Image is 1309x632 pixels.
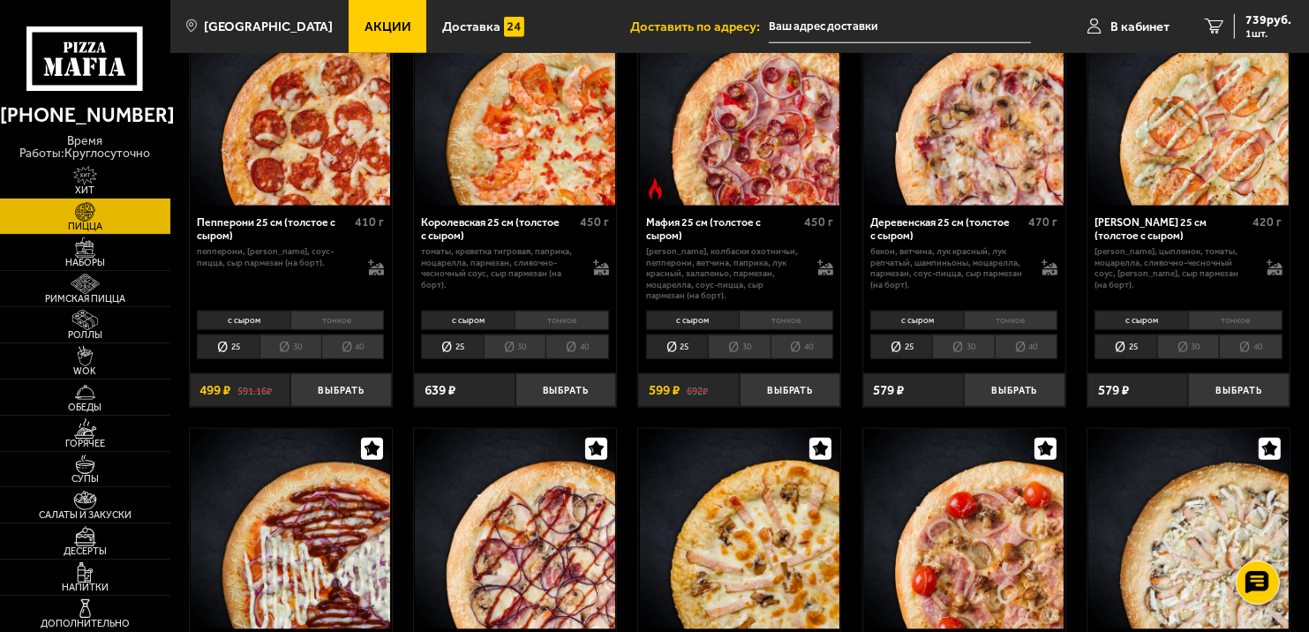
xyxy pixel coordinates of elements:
[870,246,1028,290] p: бекон, ветчина, лук красный, лук репчатый, шампиньоны, моцарелла, пармезан, соус-пицца, сыр парме...
[1028,214,1057,229] span: 470 г
[1157,335,1219,358] li: 30
[1095,216,1248,243] div: [PERSON_NAME] 25 см (толстое с сыром)
[640,429,839,628] img: Пикантный цыплёнок сулугуни 25 см (толстое с сыром)
[870,216,1024,243] div: Деревенская 25 см (толстое с сыром)
[638,429,840,628] a: Пикантный цыплёнок сулугуни 25 см (толстое с сыром)
[995,335,1057,358] li: 40
[646,335,708,358] li: 25
[1098,384,1129,397] span: 579 ₽
[290,373,392,407] button: Выбрать
[638,6,840,206] a: АкционныйОстрое блюдоМафия 25 см (толстое с сыром)
[646,311,740,330] li: с сыром
[580,214,609,229] span: 450 г
[640,6,839,206] img: Мафия 25 см (толстое с сыром)
[1095,311,1188,330] li: с сыром
[1095,246,1253,290] p: [PERSON_NAME], цыпленок, томаты, моцарелла, сливочно-чесночный соус, [PERSON_NAME], сыр пармезан ...
[870,311,964,330] li: с сыром
[740,373,841,407] button: Выбрать
[421,311,515,330] li: с сыром
[769,11,1031,43] input: Ваш адрес доставки
[421,335,483,358] li: 25
[1088,6,1288,206] img: Чикен Ранч 25 см (толстое с сыром)
[804,214,833,229] span: 450 г
[191,429,390,628] img: Четыре сезона 25 см (толстое с сыром)
[504,17,524,37] img: 15daf4d41897b9f0e9f617042186c801.svg
[630,20,769,34] span: Доставить по адресу:
[1245,14,1291,26] span: 739 руб.
[646,246,804,301] p: [PERSON_NAME], колбаски охотничьи, пепперони, ветчина, паприка, лук красный, халапеньо, пармезан,...
[1188,311,1283,330] li: тонкое
[1245,28,1291,39] span: 1 шт.
[739,311,833,330] li: тонкое
[414,429,616,628] a: Чикен Барбекю 25 см (толстое с сыром)
[964,311,1058,330] li: тонкое
[1110,20,1170,34] span: В кабинет
[237,384,272,397] s: 591.16 ₽
[863,6,1065,206] a: Деревенская 25 см (толстое с сыром)
[771,335,833,358] li: 40
[1087,429,1290,628] a: Жюльен 25 см (толстое с сыром)
[321,335,384,358] li: 40
[545,335,608,358] li: 40
[1095,335,1156,358] li: 25
[484,335,545,358] li: 30
[260,335,321,358] li: 30
[515,373,617,407] button: Выбрать
[649,384,680,397] span: 599 ₽
[191,6,390,206] img: Пепперони 25 см (толстое с сыром)
[190,6,392,206] a: АкционныйПепперони 25 см (толстое с сыром)
[864,429,1064,628] img: Мюнхен 25 см (толстое с сыром)
[1253,214,1283,229] span: 420 г
[415,6,614,206] img: Королевская 25 см (толстое с сыром)
[197,311,290,330] li: с сыром
[515,311,609,330] li: тонкое
[645,178,666,199] img: Острое блюдо
[197,216,350,243] div: Пепперони 25 см (толстое с сыром)
[425,384,455,397] span: 639 ₽
[646,216,800,243] div: Мафия 25 см (толстое с сыром)
[290,311,385,330] li: тонкое
[1219,335,1282,358] li: 40
[414,6,616,206] a: Королевская 25 см (толстое с сыром)
[197,335,259,358] li: 25
[415,429,614,628] img: Чикен Барбекю 25 см (толстое с сыром)
[708,335,770,358] li: 30
[873,384,904,397] span: 579 ₽
[863,429,1065,628] a: Мюнхен 25 см (толстое с сыром)
[932,335,994,358] li: 30
[1087,6,1290,206] a: Чикен Ранч 25 см (толстое с сыром)
[442,20,500,34] span: Доставка
[687,384,708,397] s: 692 ₽
[421,246,579,290] p: томаты, креветка тигровая, паприка, моцарелла, пармезан, сливочно-чесночный соус, сыр пармезан (н...
[769,11,1031,43] span: Долгоозёрная улица, 39к1
[1088,429,1288,628] img: Жюльен 25 см (толстое с сыром)
[355,214,384,229] span: 410 г
[1188,373,1290,407] button: Выбрать
[365,20,411,34] span: Акции
[864,6,1064,206] img: Деревенская 25 см (толстое с сыром)
[190,429,392,628] a: Четыре сезона 25 см (толстое с сыром)
[964,373,1065,407] button: Выбрать
[870,335,932,358] li: 25
[204,20,333,34] span: [GEOGRAPHIC_DATA]
[199,384,230,397] span: 499 ₽
[421,216,575,243] div: Королевская 25 см (толстое с сыром)
[197,246,355,268] p: пепперони, [PERSON_NAME], соус-пицца, сыр пармезан (на борт).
